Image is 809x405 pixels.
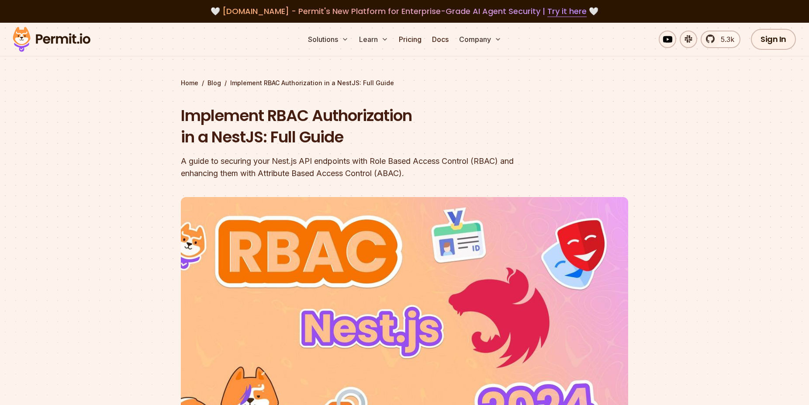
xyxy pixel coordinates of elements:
[751,29,796,50] a: Sign In
[181,79,628,87] div: / /
[21,5,788,17] div: 🤍 🤍
[181,79,198,87] a: Home
[207,79,221,87] a: Blog
[181,105,516,148] h1: Implement RBAC Authorization in a NestJS: Full Guide
[716,34,734,45] span: 5.3k
[222,6,587,17] span: [DOMAIN_NAME] - Permit's New Platform for Enterprise-Grade AI Agent Security |
[9,24,94,54] img: Permit logo
[701,31,740,48] a: 5.3k
[181,155,516,180] div: A guide to securing your Nest.js API endpoints with Role Based Access Control (RBAC) and enhancin...
[395,31,425,48] a: Pricing
[356,31,392,48] button: Learn
[429,31,452,48] a: Docs
[456,31,505,48] button: Company
[547,6,587,17] a: Try it here
[304,31,352,48] button: Solutions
